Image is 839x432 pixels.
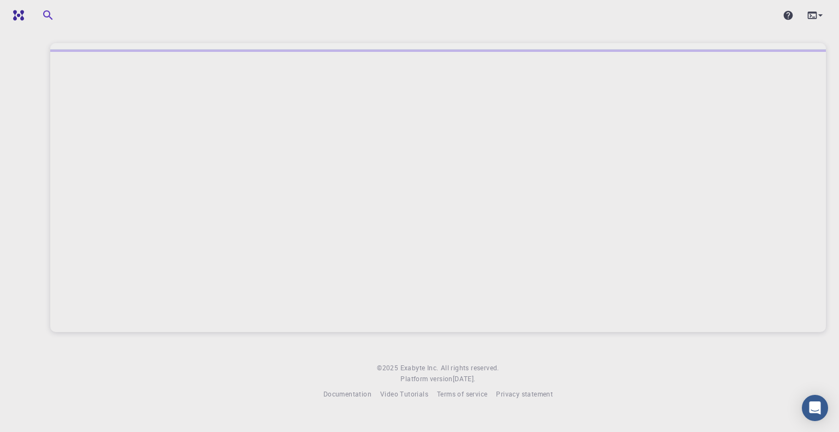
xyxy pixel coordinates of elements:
[377,363,400,374] span: © 2025
[453,374,476,384] a: [DATE].
[496,389,553,400] a: Privacy statement
[441,363,499,374] span: All rights reserved.
[400,363,439,374] a: Exabyte Inc.
[9,10,24,21] img: logo
[802,395,828,421] div: Open Intercom Messenger
[323,389,371,400] a: Documentation
[323,389,371,398] span: Documentation
[400,363,439,372] span: Exabyte Inc.
[380,389,428,400] a: Video Tutorials
[437,389,487,400] a: Terms of service
[380,389,428,398] span: Video Tutorials
[437,389,487,398] span: Terms of service
[496,389,553,398] span: Privacy statement
[400,374,452,384] span: Platform version
[453,374,476,383] span: [DATE] .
